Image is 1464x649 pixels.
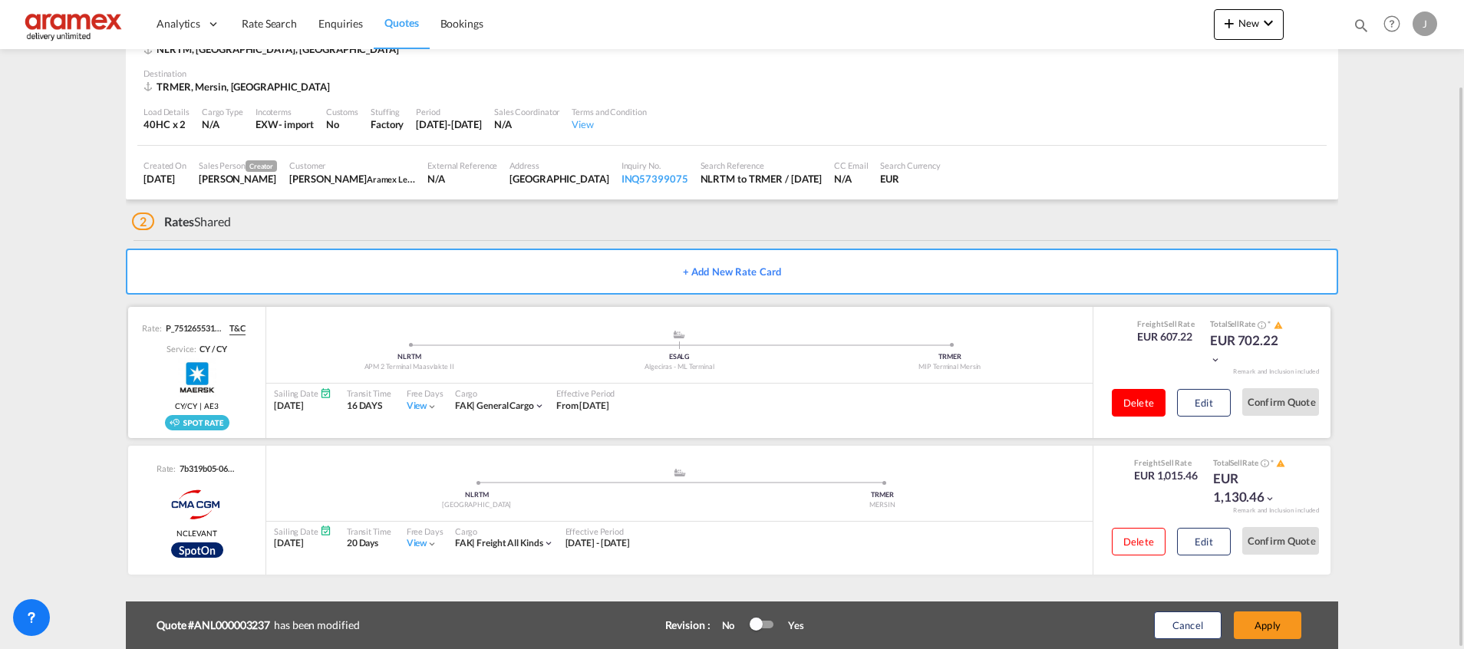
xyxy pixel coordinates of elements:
div: N/A [494,117,559,131]
div: [DATE] [274,400,331,413]
div: Stuffing [371,106,404,117]
div: Terms and Condition [572,106,646,117]
div: [DATE] [274,537,331,550]
span: Enquiries [318,17,363,30]
div: Period [416,106,482,117]
span: NCLEVANT [176,528,216,539]
div: Incoterms [256,106,314,117]
button: icon-alert [1272,319,1283,331]
div: Load Details [143,106,190,117]
div: Yes [773,618,804,632]
div: TRMER, Mersin, Asia Pacific [143,80,334,94]
div: Cargo [455,387,545,399]
div: NLRTM to TRMER / 7 Oct 2025 [701,172,823,186]
div: Freight Rate [1137,318,1195,329]
button: Edit [1177,528,1231,555]
span: Help [1379,11,1405,37]
div: Customer [289,160,415,171]
div: APM 2 Terminal Maasvlakte II [274,362,544,372]
button: Spot Rates are dynamic & can fluctuate with time [1255,319,1266,331]
div: Viewicon-chevron-down [407,537,438,550]
div: Address [509,160,608,171]
div: Free Days [407,525,443,537]
span: Service: [167,343,196,354]
div: general cargo [455,400,534,413]
div: J [1413,12,1437,36]
span: | [472,537,475,549]
md-icon: Schedules Available [320,387,331,399]
button: Confirm Quote [1242,388,1319,416]
md-icon: icon-chevron-down [534,400,545,411]
span: From [DATE] [556,400,609,411]
div: [GEOGRAPHIC_DATA] [274,500,680,510]
span: Rate Search [242,17,297,30]
div: No [714,618,750,632]
span: Sell [1230,458,1242,467]
div: EUR 1,015.46 [1134,468,1198,483]
div: N/A [834,172,868,186]
img: dca169e0c7e311edbe1137055cab269e.png [23,7,127,41]
span: CY/CY [175,400,197,411]
span: Rates [164,214,195,229]
div: Revision : [665,618,711,633]
img: Maersk Spot [178,358,216,397]
div: EUR 1,130.46 [1213,469,1290,506]
div: Search Currency [880,160,941,171]
span: Sell [1164,319,1177,328]
div: Farid Kachouh [289,172,415,186]
span: Bookings [440,17,483,30]
span: Rate: [157,463,176,474]
div: TRMER [815,352,1085,362]
div: Customs [326,106,358,117]
md-icon: icon-alert [1274,321,1283,330]
div: External Reference [427,160,497,171]
div: Effective Period [565,525,631,537]
img: Spot_rate_rollable_v2.png [165,415,229,430]
div: Cargo Type [202,106,243,117]
span: Analytics [157,16,200,31]
div: TRMER [680,490,1086,500]
div: Shared [132,213,231,230]
span: Subject to Remarks [1266,319,1272,328]
div: Sales Person [199,160,277,172]
div: N/A [427,172,497,186]
div: Remark and Inclusion included [1222,367,1330,376]
md-icon: icon-magnify [1353,17,1370,34]
span: Sell [1228,319,1240,328]
div: View [572,117,646,131]
div: freight all kinds [455,537,543,550]
span: Quotes [384,16,418,29]
div: From 07 Oct 2025 [556,400,609,413]
div: NLRTM, Rotterdam, Europe [143,42,403,56]
span: Sell [1161,458,1174,467]
div: 8 Oct 2025 [416,117,482,131]
div: No [326,117,358,131]
div: Total Rate [1210,318,1287,331]
div: Rollable available [165,415,229,430]
div: N/A [202,117,243,131]
b: Quote #ANL000003237 [157,618,274,633]
button: + Add New Rate Card [126,249,1338,295]
img: CMA_CGM_Spot.png [171,542,223,558]
md-icon: icon-chevron-down [427,539,437,549]
div: EUR 607.22 [1137,329,1195,344]
md-icon: assets/icons/custom/ship-fill.svg [670,331,688,338]
div: NLRTM [274,352,544,362]
md-icon: assets/icons/custom/ship-fill.svg [671,469,689,476]
span: Aramex Lebanon [367,173,430,185]
div: Viewicon-chevron-down [407,400,438,413]
div: - import [279,117,314,131]
md-icon: icon-plus 400-fg [1220,14,1238,32]
button: Apply [1234,611,1301,639]
div: Rollable available [171,542,223,558]
md-icon: icon-chevron-down [1259,14,1278,32]
div: Sales Coordinator [494,106,559,117]
div: P_7512655314_P01n0ocho [162,322,223,334]
md-icon: Schedules Available [320,525,331,536]
div: Search Reference [701,160,823,171]
div: Algeciras - ML Terminal [544,362,814,372]
div: Inquiry No. [622,160,688,171]
div: CC Email [834,160,868,171]
div: Created On [143,160,186,171]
